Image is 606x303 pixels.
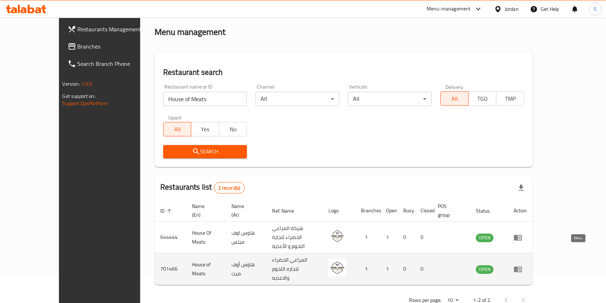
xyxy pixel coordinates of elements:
[231,202,258,219] span: Name (Ar)
[499,94,521,104] span: TMP
[155,253,186,285] td: 701466
[166,124,188,135] span: All
[214,182,245,194] div: Total records count
[191,122,219,136] button: Yes
[355,253,380,285] td: 1
[398,222,415,253] td: 0
[398,200,415,222] th: Busy
[329,259,346,277] img: House of Meats
[226,222,266,253] td: هاوس اوف ميتس
[266,222,323,253] td: شركة المراعي الخضراء لتجارة اللحوم و الأغذية
[445,84,463,89] label: Delivery
[63,91,96,101] span: Get support on:
[256,92,339,106] div: All
[440,91,468,106] button: All
[155,26,225,38] h2: Menu management
[160,182,245,194] h2: Restaurants list
[427,5,471,13] div: Menu-management
[168,115,182,120] label: Upsell
[186,222,226,253] td: House Of Meats
[63,79,80,89] span: Version:
[476,234,493,242] span: OPEN
[160,207,174,215] span: ID
[505,5,519,13] div: Jordan
[348,92,432,106] div: All
[380,222,398,253] td: 1
[272,207,303,215] span: Ref. Name
[514,233,527,242] div: Menu
[472,94,493,104] span: TGO
[219,122,247,136] button: No
[476,207,499,215] span: Status
[415,200,432,222] th: Closed
[155,200,533,285] table: enhanced table
[476,265,493,273] span: OPEN
[468,91,496,106] button: TGO
[163,122,191,136] button: All
[222,124,244,135] span: No
[78,42,155,51] span: Branches
[398,253,415,285] td: 0
[155,222,186,253] td: 644444
[163,67,524,78] h2: Restaurant search
[192,202,217,219] span: Name (En)
[226,253,266,285] td: هاوس أوف ميت
[444,94,465,104] span: All
[63,99,108,108] a: Support.OpsPlatform
[169,147,241,156] span: Search
[323,200,355,222] th: Logo
[78,59,155,68] span: Search Branch Phone
[415,222,432,253] td: 0
[266,253,323,285] td: المراعي الخضراء لتجاره اللحوم والاغذيه
[438,202,462,219] span: POS group
[194,124,216,135] span: Yes
[163,145,247,158] button: Search
[380,253,398,285] td: 1
[355,200,380,222] th: Branches
[496,91,524,106] button: TMP
[81,79,92,89] span: 1.0.0
[380,200,398,222] th: Open
[508,200,533,222] th: Action
[415,253,432,285] td: 0
[186,253,226,285] td: House of Meats
[62,55,160,72] a: Search Branch Phone
[214,185,245,191] span: 2 record(s)
[62,38,160,55] a: Branches
[355,222,380,253] td: 1
[594,5,597,13] span: S
[329,227,346,245] img: House Of Meats
[163,92,247,106] input: Search for restaurant name or ID..
[62,21,160,38] a: Restaurants Management
[78,25,155,33] span: Restaurants Management
[513,179,530,196] div: Export file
